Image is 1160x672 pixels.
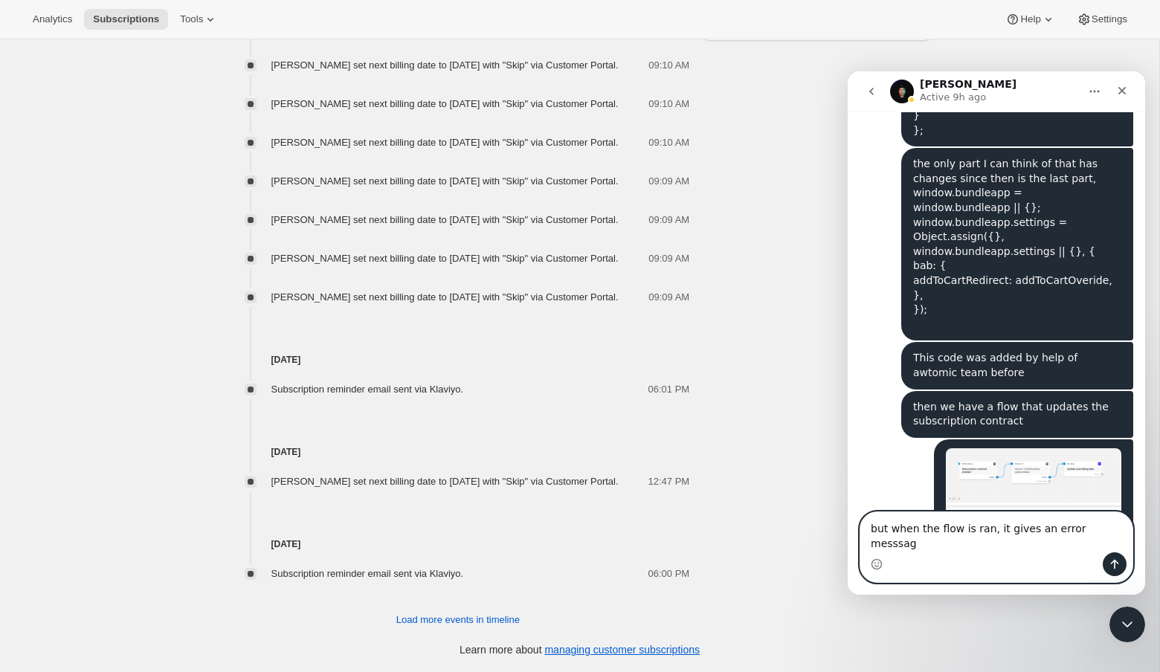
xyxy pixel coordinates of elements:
[227,445,690,459] h4: [DATE]
[396,613,520,627] span: Load more events in timeline
[24,9,81,30] button: Analytics
[23,487,35,499] button: Emoji picker
[648,382,690,397] span: 06:01 PM
[271,137,619,148] span: [PERSON_NAME] set next billing date to [DATE] with "Skip" via Customer Portal.
[271,384,464,395] span: Subscription reminder email sent via Klaviyo.
[271,98,619,109] span: [PERSON_NAME] set next billing date to [DATE] with "Skip" via Customer Portal.
[648,97,689,112] span: 09:10 AM
[271,175,619,187] span: [PERSON_NAME] set next billing date to [DATE] with "Skip" via Customer Portal.
[848,71,1145,595] iframe: Intercom live chat
[648,174,689,189] span: 09:09 AM
[460,642,700,657] p: Learn more about
[271,59,619,71] span: [PERSON_NAME] set next billing date to [DATE] with "Skip" via Customer Portal.
[996,9,1064,30] button: Help
[648,290,689,305] span: 09:09 AM
[180,13,203,25] span: Tools
[648,251,689,266] span: 09:09 AM
[227,537,690,552] h4: [DATE]
[1068,9,1136,30] button: Settings
[544,644,700,656] a: managing customer subscriptions
[271,476,619,487] span: [PERSON_NAME] set next billing date to [DATE] with "Skip" via Customer Portal.
[271,568,464,579] span: Subscription reminder email sent via Klaviyo.
[93,13,159,25] span: Subscriptions
[271,253,619,264] span: [PERSON_NAME] set next billing date to [DATE] with "Skip" via Customer Portal.
[387,608,529,632] button: Load more events in timeline
[1020,13,1040,25] span: Help
[33,13,72,25] span: Analytics
[1092,13,1127,25] span: Settings
[648,474,690,489] span: 12:47 PM
[648,213,689,227] span: 09:09 AM
[84,9,168,30] button: Subscriptions
[271,214,619,225] span: [PERSON_NAME] set next billing date to [DATE] with "Skip" via Customer Portal.
[227,352,690,367] h4: [DATE]
[648,58,689,73] span: 09:10 AM
[271,291,619,303] span: [PERSON_NAME] set next billing date to [DATE] with "Skip" via Customer Portal.
[1109,607,1145,642] iframe: Intercom live chat
[648,135,689,150] span: 09:10 AM
[255,481,279,505] button: Send a message…
[13,441,285,481] textarea: Message…
[648,566,690,581] span: 06:00 PM
[12,368,286,603] div: Tim says…
[171,9,227,30] button: Tools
